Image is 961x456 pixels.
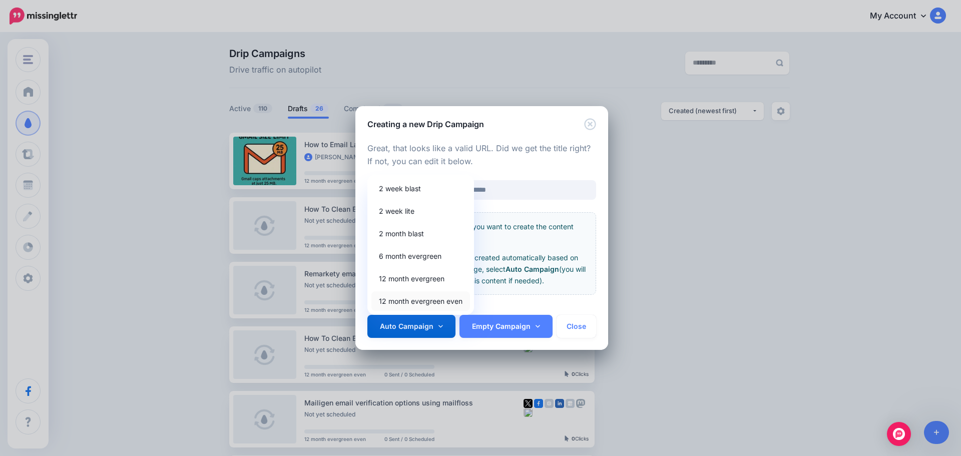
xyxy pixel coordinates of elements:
[367,118,484,130] h5: Creating a new Drip Campaign
[376,221,588,244] p: Create an if you want to create the content yourself.
[887,422,911,446] div: Open Intercom Messenger
[371,224,470,243] a: 2 month blast
[371,201,470,221] a: 2 week lite
[367,315,455,338] a: Auto Campaign
[506,265,559,273] b: Auto Campaign
[371,179,470,198] a: 2 week blast
[371,269,470,288] a: 12 month evergreen
[371,291,470,311] a: 12 month evergreen even
[376,252,588,286] p: If you'd like the content to be created automatically based on the content we find on this page, ...
[557,315,596,338] button: Close
[459,315,553,338] a: Empty Campaign
[584,118,596,131] button: Close
[371,246,470,266] a: 6 month evergreen
[367,142,596,168] p: Great, that looks like a valid URL. Did we get the title right? If not, you can edit it below.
